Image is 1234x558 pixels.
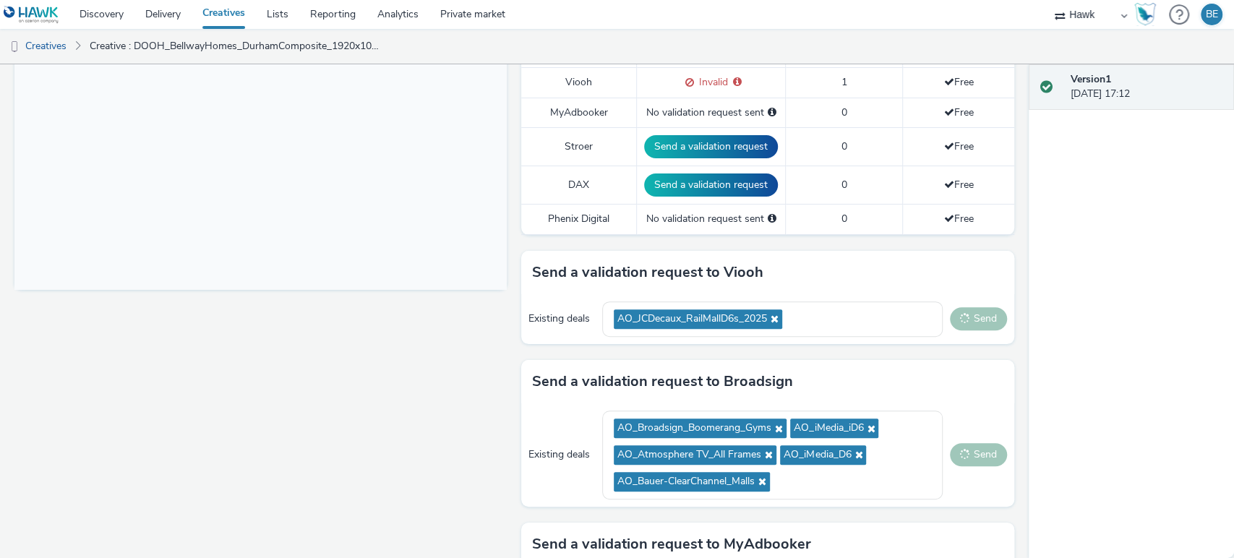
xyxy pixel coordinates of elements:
[694,75,728,89] span: Invalid
[943,212,973,226] span: Free
[943,106,973,119] span: Free
[841,139,847,153] span: 0
[4,6,59,24] img: undefined Logo
[617,422,771,434] span: AO_Broadsign_Boomerang_Gyms
[532,533,811,555] h3: Send a validation request to MyAdbooker
[617,313,767,325] span: AO_JCDecaux_RailMallD6s_2025
[943,139,973,153] span: Free
[532,371,793,392] h3: Send a validation request to Broadsign
[7,40,22,54] img: dooh
[1071,72,1111,86] strong: Version 1
[644,173,778,197] button: Send a validation request
[521,166,637,205] td: DAX
[1134,3,1156,26] img: Hawk Academy
[841,212,847,226] span: 0
[644,212,778,226] div: No validation request sent
[794,422,863,434] span: AO_iMedia_iD6
[943,178,973,192] span: Free
[950,443,1007,466] button: Send
[768,212,776,226] div: Please select a deal below and click on Send to send a validation request to Phenix Digital.
[841,178,847,192] span: 0
[82,29,391,64] a: Creative : DOOH_BellwayHomes_DurhamComposite_1920x1080_23/09/2025
[841,106,847,119] span: 0
[943,75,973,89] span: Free
[528,312,595,326] div: Existing deals
[644,106,778,120] div: No validation request sent
[528,447,595,462] div: Existing deals
[644,135,778,158] button: Send a validation request
[1206,4,1218,25] div: BE
[1071,72,1222,102] div: [DATE] 17:12
[617,449,761,461] span: AO_Atmosphere TV_All Frames
[521,127,637,166] td: Stroer
[532,262,763,283] h3: Send a validation request to Viooh
[950,307,1007,330] button: Send
[125,45,368,181] img: Advertisement preview
[521,67,637,98] td: Viooh
[617,476,755,488] span: AO_Bauer-ClearChannel_Malls
[521,98,637,127] td: MyAdbooker
[768,106,776,120] div: Please select a deal below and click on Send to send a validation request to MyAdbooker.
[784,449,851,461] span: AO_iMedia_D6
[841,75,847,89] span: 1
[521,205,637,234] td: Phenix Digital
[1134,3,1162,26] a: Hawk Academy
